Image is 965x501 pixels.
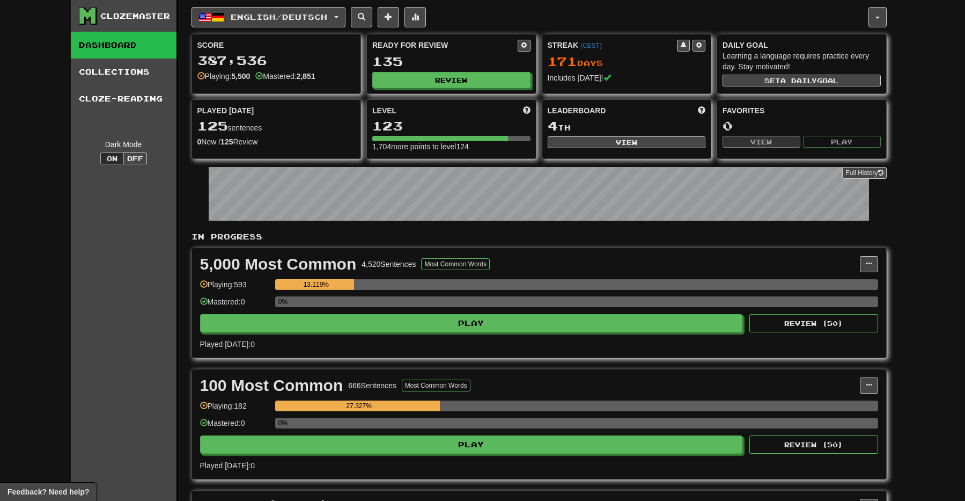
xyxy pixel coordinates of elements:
[197,119,356,133] div: sentences
[197,40,356,50] div: Score
[197,137,202,146] strong: 0
[580,42,602,49] a: (CEST)
[372,72,531,88] button: Review
[362,259,416,270] div: 4,520 Sentences
[842,167,886,179] a: Full History
[548,105,606,116] span: Leaderboard
[200,401,270,418] div: Playing: 182
[348,380,396,391] div: 666 Sentences
[197,105,254,116] span: Played [DATE]
[372,105,396,116] span: Level
[123,153,147,164] button: Off
[255,71,315,82] div: Mastered:
[548,55,706,69] div: Day s
[372,55,531,68] div: 135
[548,72,706,83] div: Includes [DATE]!
[404,7,426,27] button: More stats
[200,296,270,314] div: Mastered: 0
[421,258,490,270] button: Most Common Words
[548,136,706,148] button: View
[548,40,677,50] div: Streak
[200,418,270,435] div: Mastered: 0
[71,85,176,112] a: Cloze-Reading
[723,75,881,86] button: Seta dailygoal
[351,7,372,27] button: Search sentences
[200,340,255,348] span: Played [DATE]: 0
[197,54,356,67] div: 387,536
[723,50,881,72] div: Learning a language requires practice every day. Stay motivated!
[698,105,705,116] span: This week in points, UTC
[749,435,878,454] button: Review (50)
[372,119,531,133] div: 123
[200,435,743,454] button: Play
[523,105,531,116] span: Score more points to level up
[79,139,168,150] div: Dark Mode
[723,136,800,148] button: View
[191,7,345,27] button: English/Deutsch
[100,11,170,21] div: Clozemaster
[372,40,518,50] div: Ready for Review
[723,105,881,116] div: Favorites
[200,279,270,297] div: Playing: 593
[372,141,531,152] div: 1,704 more points to level 124
[278,401,440,411] div: 27.327%
[100,153,124,164] button: On
[278,279,354,290] div: 13.119%
[548,54,577,69] span: 171
[71,32,176,59] a: Dashboard
[200,461,255,470] span: Played [DATE]: 0
[803,136,881,148] button: Play
[191,231,887,242] p: In Progress
[402,380,470,391] button: Most Common Words
[71,59,176,85] a: Collections
[723,119,881,133] div: 0
[8,487,89,497] span: Open feedback widget
[548,118,558,133] span: 4
[231,72,250,81] strong: 5,500
[548,119,706,133] div: th
[200,377,343,394] div: 100 Most Common
[749,314,878,332] button: Review (50)
[197,71,251,82] div: Playing:
[200,256,357,272] div: 5,000 Most Common
[197,136,356,147] div: New / Review
[723,40,881,50] div: Daily Goal
[297,72,315,81] strong: 2,851
[780,77,817,84] span: a daily
[378,7,399,27] button: Add sentence to collection
[231,12,327,21] span: English / Deutsch
[220,137,233,146] strong: 125
[200,314,743,332] button: Play
[197,118,228,133] span: 125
